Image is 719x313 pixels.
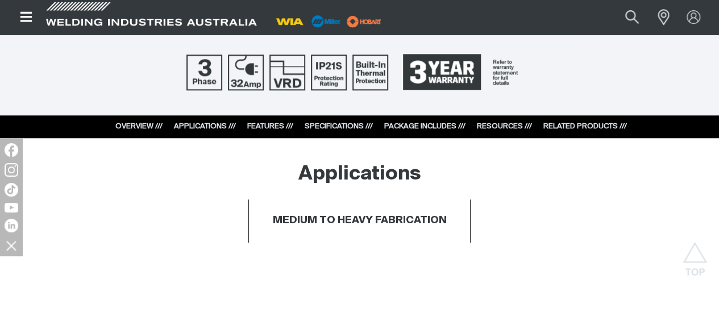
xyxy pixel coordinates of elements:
a: OVERVIEW /// [115,123,163,130]
a: 3 Year Warranty [394,49,533,95]
a: SPECIFICATIONS /// [305,123,373,130]
img: Voltage Reduction Device [269,55,305,90]
img: Instagram [5,163,18,177]
a: PACKAGE INCLUDES /// [384,123,466,130]
h2: Applications [298,162,421,187]
img: TikTok [5,183,18,197]
img: Facebook [5,143,18,157]
img: miller [343,13,385,30]
a: miller [343,17,385,26]
button: Scroll to top [682,242,708,268]
img: 32 Amp Supply Plug [228,55,264,90]
a: FEATURES /// [247,123,293,130]
a: APPLICATIONS /// [174,123,236,130]
img: YouTube [5,203,18,212]
button: Search products [613,5,651,30]
img: IP21S Protection Rating [311,55,347,90]
img: Three Phase [186,55,222,90]
h4: MEDIUM TO HEAVY FABRICATION [272,214,446,227]
img: LinkedIn [5,219,18,232]
img: hide socials [2,236,21,255]
img: Built In Thermal Protection [352,55,388,90]
a: RESOURCES /// [477,123,532,130]
a: RELATED PRODUCTS /// [543,123,627,130]
input: Product name or item number... [599,5,651,30]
